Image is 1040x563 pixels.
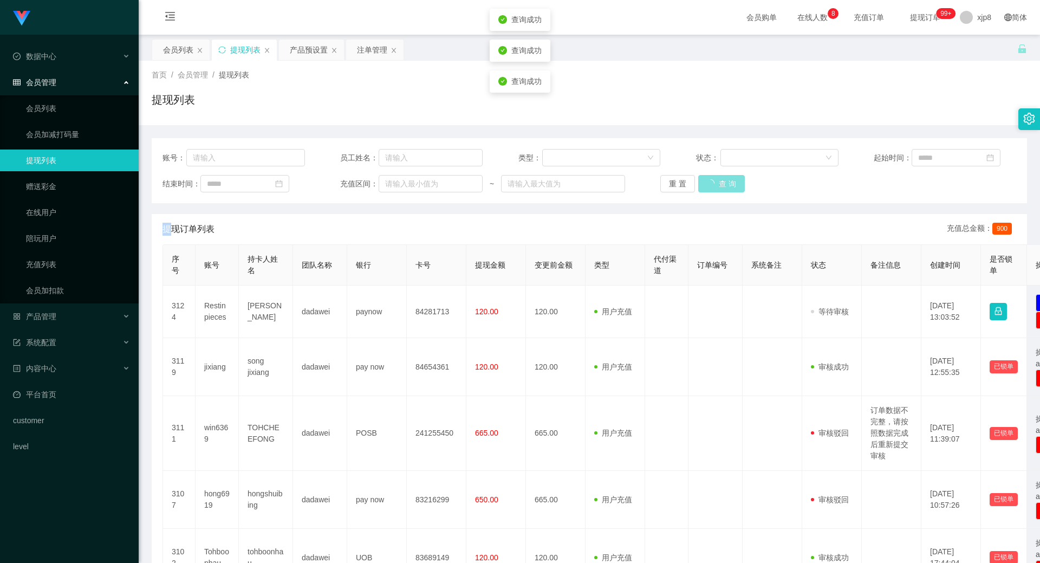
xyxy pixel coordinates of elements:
span: 状态 [811,261,826,269]
a: customer [13,410,130,431]
span: ~ [483,178,501,190]
input: 请输入 [186,149,305,166]
span: 120.00 [475,307,498,316]
i: 图标: close [391,47,397,54]
div: 注单管理 [357,40,387,60]
td: [DATE] 10:57:26 [921,471,981,529]
td: [DATE] 11:39:07 [921,396,981,471]
span: 账号 [204,261,219,269]
span: 代付渠道 [654,255,677,275]
span: 卡号 [415,261,431,269]
span: 充值订单 [848,14,889,21]
td: 83216299 [407,471,466,529]
button: 已锁单 [990,360,1018,373]
td: 241255450 [407,396,466,471]
span: 充值区间： [340,178,378,190]
td: 120.00 [526,286,586,338]
span: 员工姓名： [340,152,378,164]
td: hong6919 [196,471,239,529]
a: 赠送彩金 [26,176,130,197]
button: 图标: lock [990,303,1007,320]
span: / [171,70,173,79]
span: 用户充值 [594,495,632,504]
td: pay now [347,471,407,529]
span: 首页 [152,70,167,79]
span: 系统备注 [751,261,782,269]
span: 起始时间： [874,152,912,164]
a: 会员加减打码量 [26,124,130,145]
td: 3111 [163,396,196,471]
span: 提现订单 [905,14,946,21]
i: 图标: unlock [1017,44,1027,54]
i: icon: check-circle [498,46,507,55]
td: [DATE] 12:55:35 [921,338,981,396]
td: song jixiang [239,338,293,396]
td: dadawei [293,338,347,396]
td: dadawei [293,396,347,471]
td: 3119 [163,338,196,396]
span: 在线人数 [792,14,833,21]
span: 提现金额 [475,261,505,269]
i: 图标: menu-fold [152,1,188,35]
span: 订单编号 [697,261,727,269]
i: 图标: sync [218,46,226,54]
input: 请输入最小值为 [379,175,483,192]
sup: 191 [936,8,955,19]
h1: 提现列表 [152,92,195,108]
td: 3124 [163,286,196,338]
a: 在线用户 [26,202,130,223]
span: 类型 [594,261,609,269]
i: 图标: close [197,47,203,54]
span: 审核成功 [811,363,849,371]
span: 提现列表 [219,70,249,79]
td: 665.00 [526,396,586,471]
a: 陪玩用户 [26,228,130,249]
span: 备注信息 [870,261,901,269]
span: 650.00 [475,495,498,504]
i: 图标: appstore-o [13,313,21,320]
span: 900 [992,223,1012,235]
i: 图标: global [1004,14,1012,21]
a: 提现列表 [26,150,130,171]
span: 审核驳回 [811,429,849,437]
i: 图标: close [331,47,337,54]
div: 会员列表 [163,40,193,60]
span: 会员管理 [13,78,56,87]
i: 图标: table [13,79,21,86]
span: 查询成功 [511,77,542,86]
td: [PERSON_NAME] [239,286,293,338]
button: 重 置 [660,175,695,192]
button: 已锁单 [990,427,1018,440]
i: 图标: close [264,47,270,54]
span: 用户充值 [594,307,632,316]
span: 用户充值 [594,553,632,562]
span: 查询成功 [511,15,542,24]
td: Restinpieces [196,286,239,338]
i: 图标: down [825,154,832,162]
sup: 8 [828,8,838,19]
i: 图标: calendar [986,154,994,161]
td: win6369 [196,396,239,471]
i: 图标: form [13,339,21,346]
td: 120.00 [526,338,586,396]
span: 内容中心 [13,364,56,373]
span: 用户充值 [594,429,632,437]
span: 序号 [172,255,179,275]
a: 充值列表 [26,254,130,275]
td: jixiang [196,338,239,396]
i: icon: check-circle [498,77,507,86]
a: 会员加扣款 [26,280,130,301]
td: 订单数据不完整，请按照数据完成后重新提交审核 [862,396,921,471]
td: pay now [347,338,407,396]
span: 团队名称 [302,261,332,269]
span: 创建时间 [930,261,960,269]
a: 会员列表 [26,98,130,119]
div: 充值总金额： [947,223,1016,236]
i: 图标: setting [1023,113,1035,125]
span: 会员管理 [178,70,208,79]
span: 665.00 [475,429,498,437]
span: 状态： [696,152,720,164]
img: logo.9652507e.png [13,11,30,26]
p: 8 [831,8,835,19]
span: 持卡人姓名 [248,255,278,275]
